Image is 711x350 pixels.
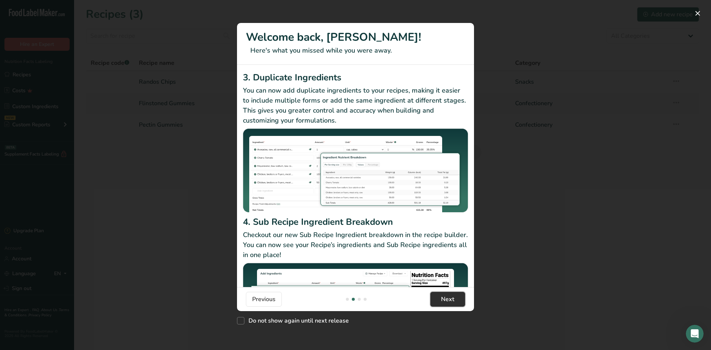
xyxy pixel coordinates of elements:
h2: 3. Duplicate Ingredients [243,71,468,84]
img: Sub Recipe Ingredient Breakdown [243,263,468,347]
button: Previous [246,292,282,307]
p: You can now add duplicate ingredients to your recipes, making it easier to include multiple forms... [243,86,468,126]
h1: Welcome back, [PERSON_NAME]! [246,29,465,46]
p: Checkout our new Sub Recipe Ingredient breakdown in the recipe builder. You can now see your Reci... [243,230,468,260]
span: Previous [252,295,276,304]
p: Here's what you missed while you were away. [246,46,465,56]
iframe: Intercom live chat [686,325,704,343]
button: Next [430,292,465,307]
span: Next [441,295,454,304]
h2: 4. Sub Recipe Ingredient Breakdown [243,215,468,229]
img: Duplicate Ingredients [243,129,468,213]
span: Do not show again until next release [244,317,349,324]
